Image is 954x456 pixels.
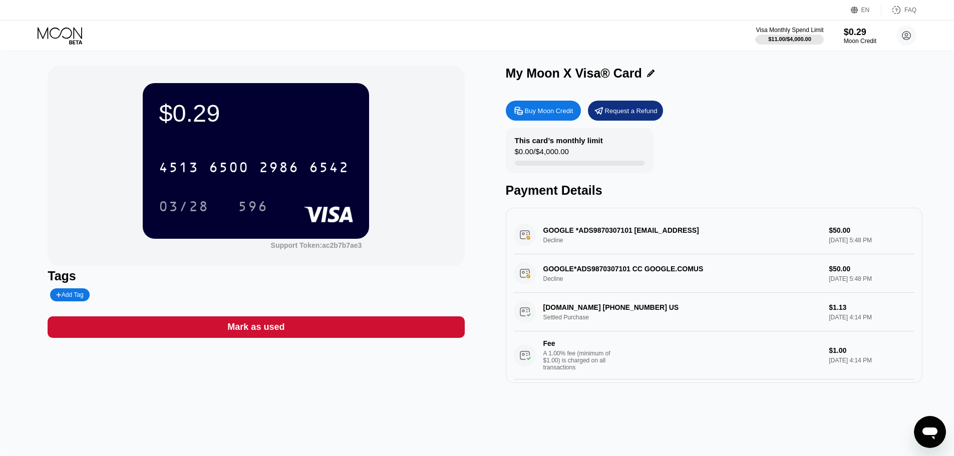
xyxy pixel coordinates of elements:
[159,161,199,177] div: 4513
[844,38,876,45] div: Moon Credit
[756,27,823,34] div: Visa Monthly Spend Limit
[914,416,946,448] iframe: Button to launch messaging window, conversation in progress
[159,99,353,127] div: $0.29
[514,331,914,379] div: FeeA 1.00% fee (minimum of $1.00) is charged on all transactions$1.00[DATE] 4:14 PM
[605,107,658,115] div: Request a Refund
[851,5,881,15] div: EN
[259,161,299,177] div: 2986
[309,161,349,177] div: 6542
[50,288,89,301] div: Add Tag
[271,241,362,249] div: Support Token:ac2b7b7ae3
[238,200,268,216] div: 596
[525,107,573,115] div: Buy Moon Credit
[227,321,284,333] div: Mark as used
[844,27,876,45] div: $0.29Moon Credit
[151,194,216,219] div: 03/28
[543,350,618,371] div: A 1.00% fee (minimum of $1.00) is charged on all transactions
[829,357,914,364] div: [DATE] 4:14 PM
[829,346,914,354] div: $1.00
[515,136,603,145] div: This card’s monthly limit
[271,241,362,249] div: Support Token: ac2b7b7ae3
[230,194,275,219] div: 596
[506,101,581,121] div: Buy Moon Credit
[844,27,876,38] div: $0.29
[209,161,249,177] div: 6500
[756,27,823,45] div: Visa Monthly Spend Limit$11.00/$4,000.00
[48,269,464,283] div: Tags
[904,7,916,14] div: FAQ
[159,200,209,216] div: 03/28
[881,5,916,15] div: FAQ
[588,101,663,121] div: Request a Refund
[153,155,355,180] div: 4513650029866542
[506,66,642,81] div: My Moon X Visa® Card
[506,183,922,198] div: Payment Details
[56,291,83,298] div: Add Tag
[768,36,811,42] div: $11.00 / $4,000.00
[543,339,613,347] div: Fee
[861,7,870,14] div: EN
[48,316,464,338] div: Mark as used
[515,147,569,161] div: $0.00 / $4,000.00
